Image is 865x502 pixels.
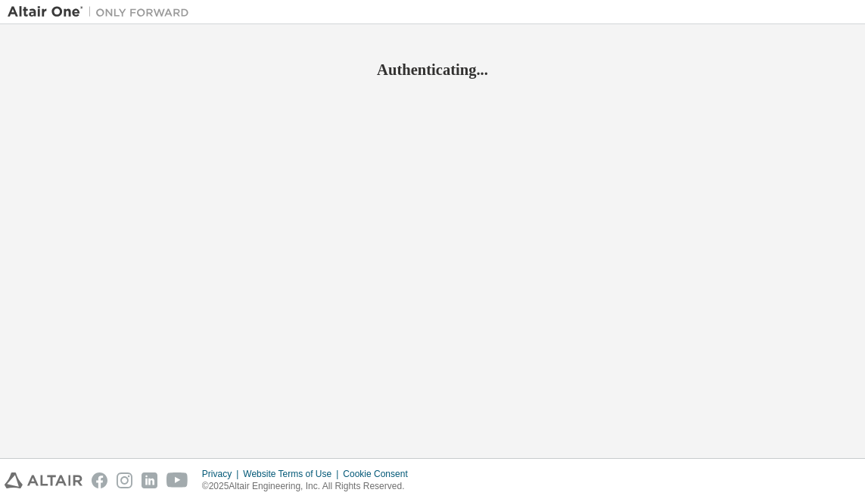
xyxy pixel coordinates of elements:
[92,472,107,488] img: facebook.svg
[243,468,343,480] div: Website Terms of Use
[166,472,188,488] img: youtube.svg
[202,468,243,480] div: Privacy
[8,5,197,20] img: Altair One
[8,60,857,80] h2: Authenticating...
[5,472,82,488] img: altair_logo.svg
[202,480,417,493] p: © 2025 Altair Engineering, Inc. All Rights Reserved.
[343,468,416,480] div: Cookie Consent
[142,472,157,488] img: linkedin.svg
[117,472,132,488] img: instagram.svg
